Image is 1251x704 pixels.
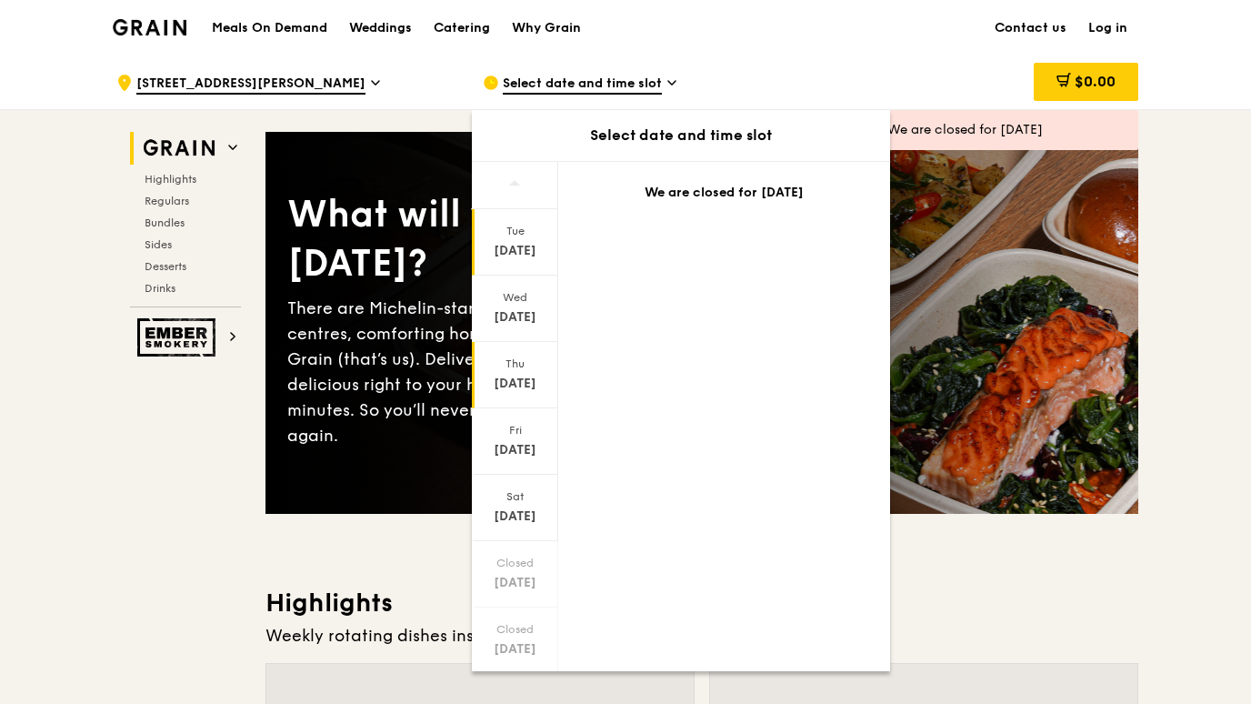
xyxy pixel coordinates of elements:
div: Select date and time slot [472,125,890,146]
a: Why Grain [501,1,592,55]
div: [DATE] [475,441,555,459]
div: Tue [475,224,555,238]
span: Bundles [145,216,185,229]
div: What will you eat [DATE]? [287,190,702,288]
div: Catering [434,1,490,55]
div: [DATE] [475,508,555,526]
span: Drinks [145,282,175,295]
span: $0.00 [1075,73,1116,90]
div: Weekly rotating dishes inspired by flavours from around the world. [265,623,1138,649]
a: Contact us [984,1,1077,55]
span: Sides [145,238,172,251]
div: [DATE] [475,242,555,260]
div: We are closed for [DATE] [887,121,1124,139]
div: Fri [475,423,555,437]
div: We are closed for [DATE] [580,184,868,202]
img: Grain [113,19,186,35]
div: [DATE] [475,574,555,592]
a: Log in [1077,1,1138,55]
div: Closed [475,556,555,570]
span: Regulars [145,195,189,207]
div: Weddings [349,1,412,55]
span: Select date and time slot [503,75,662,95]
span: Desserts [145,260,186,273]
span: Highlights [145,173,196,186]
div: Closed [475,622,555,637]
div: [DATE] [475,640,555,659]
span: [STREET_ADDRESS][PERSON_NAME] [136,75,365,95]
div: [DATE] [475,308,555,327]
h3: Highlights [265,587,1138,619]
div: Sat [475,489,555,504]
a: Catering [423,1,501,55]
div: [DATE] [475,375,555,393]
div: Thu [475,357,555,371]
a: Weddings [338,1,423,55]
div: Wed [475,290,555,305]
img: Ember Smokery web logo [137,318,221,357]
img: Grain web logo [137,132,221,165]
h1: Meals On Demand [212,19,327,37]
div: Why Grain [512,1,581,55]
div: There are Michelin-star restaurants, hawker centres, comforting home-cooked classics… and Grain (... [287,296,702,448]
